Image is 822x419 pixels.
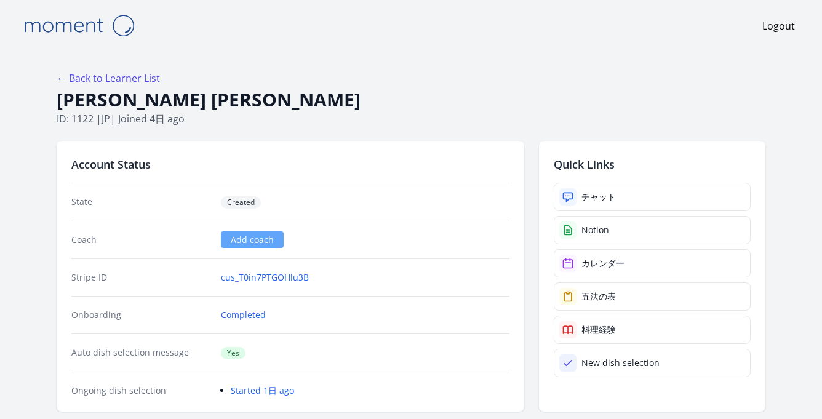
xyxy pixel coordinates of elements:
[71,196,211,209] dt: State
[581,357,660,369] div: New dish selection
[71,234,211,246] dt: Coach
[231,385,294,396] a: Started 1日 ago
[17,10,140,41] img: Moment
[221,271,309,284] a: cus_T0in7PTGOHlu3B
[57,88,765,111] h1: [PERSON_NAME] [PERSON_NAME]
[71,156,509,173] h2: Account Status
[71,346,211,359] dt: Auto dish selection message
[581,191,616,203] div: チャット
[581,324,616,336] div: 料理経験
[554,249,751,277] a: カレンダー
[221,347,245,359] span: Yes
[554,349,751,377] a: New dish selection
[102,112,110,126] span: jp
[554,156,751,173] h2: Quick Links
[581,290,616,303] div: 五法の表
[581,257,624,269] div: カレンダー
[71,271,211,284] dt: Stripe ID
[554,282,751,311] a: 五法の表
[554,316,751,344] a: 料理経験
[57,71,160,85] a: ← Back to Learner List
[221,196,261,209] span: Created
[221,309,266,321] a: Completed
[71,385,211,397] dt: Ongoing dish selection
[762,18,795,33] a: Logout
[221,231,284,248] a: Add coach
[57,111,765,126] p: ID: 1122 | | Joined 4日 ago
[581,224,609,236] div: Notion
[554,183,751,211] a: チャット
[71,309,211,321] dt: Onboarding
[554,216,751,244] a: Notion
